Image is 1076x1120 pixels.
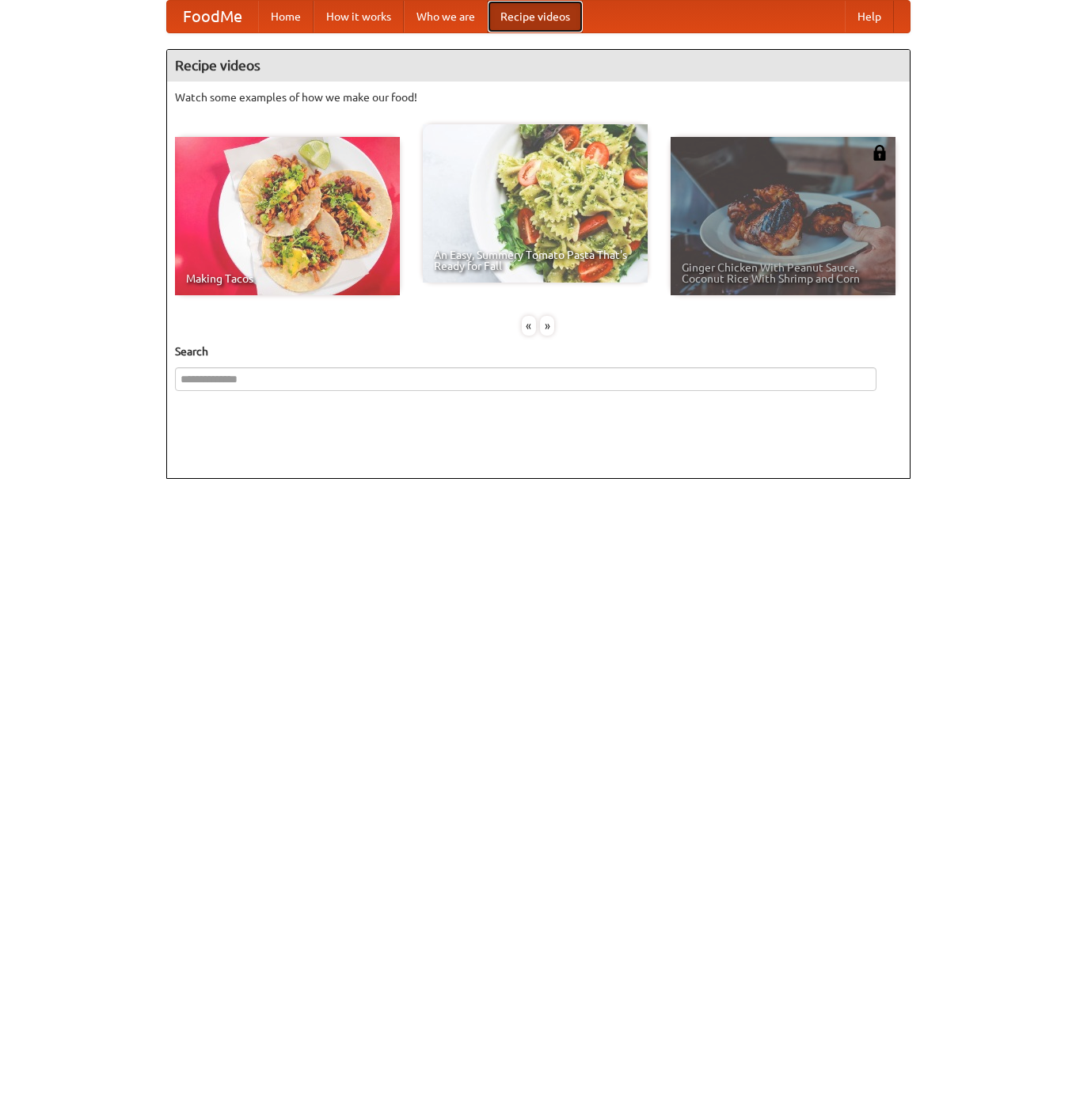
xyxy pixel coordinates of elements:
h4: Recipe videos [167,50,910,82]
a: Making Tacos [175,137,400,295]
a: An Easy, Summery Tomato Pasta That's Ready for Fall [423,124,648,283]
a: FoodMe [167,1,258,32]
a: Home [258,1,314,32]
img: 483408.png [872,145,888,161]
a: Recipe videos [488,1,583,32]
span: Making Tacos [186,273,389,284]
a: Who we are [404,1,488,32]
span: An Easy, Summery Tomato Pasta That's Ready for Fall [434,249,637,271]
p: Watch some examples of how we make our food! [175,89,902,105]
div: « [522,316,536,336]
a: Help [845,1,894,32]
div: » [540,316,554,336]
a: How it works [314,1,404,32]
h5: Search [175,344,902,359]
